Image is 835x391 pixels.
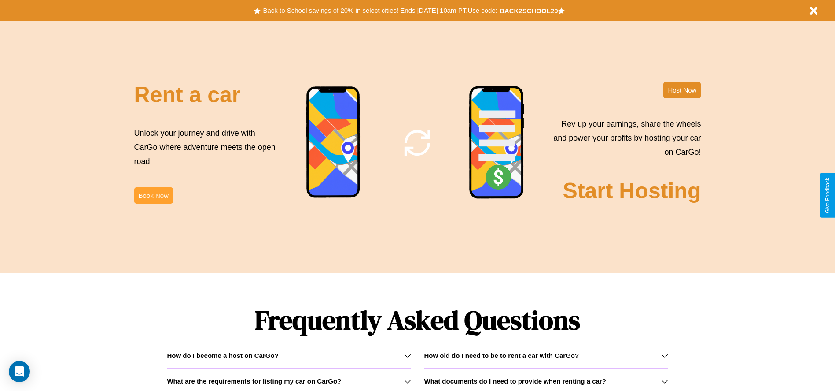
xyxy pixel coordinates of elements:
[469,86,525,200] img: phone
[424,352,579,359] h3: How old do I need to be to rent a car with CarGo?
[306,86,361,199] img: phone
[134,187,173,204] button: Book Now
[824,178,831,213] div: Give Feedback
[167,377,341,385] h3: What are the requirements for listing my car on CarGo?
[563,178,701,204] h2: Start Hosting
[548,117,701,160] p: Rev up your earnings, share the wheels and power your profits by hosting your car on CarGo!
[424,377,606,385] h3: What documents do I need to provide when renting a car?
[134,82,241,108] h2: Rent a car
[167,352,278,359] h3: How do I become a host on CarGo?
[261,4,499,17] button: Back to School savings of 20% in select cities! Ends [DATE] 10am PT.Use code:
[663,82,701,98] button: Host Now
[500,7,558,15] b: BACK2SCHOOL20
[9,361,30,382] div: Open Intercom Messenger
[167,298,668,343] h1: Frequently Asked Questions
[134,126,279,169] p: Unlock your journey and drive with CarGo where adventure meets the open road!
